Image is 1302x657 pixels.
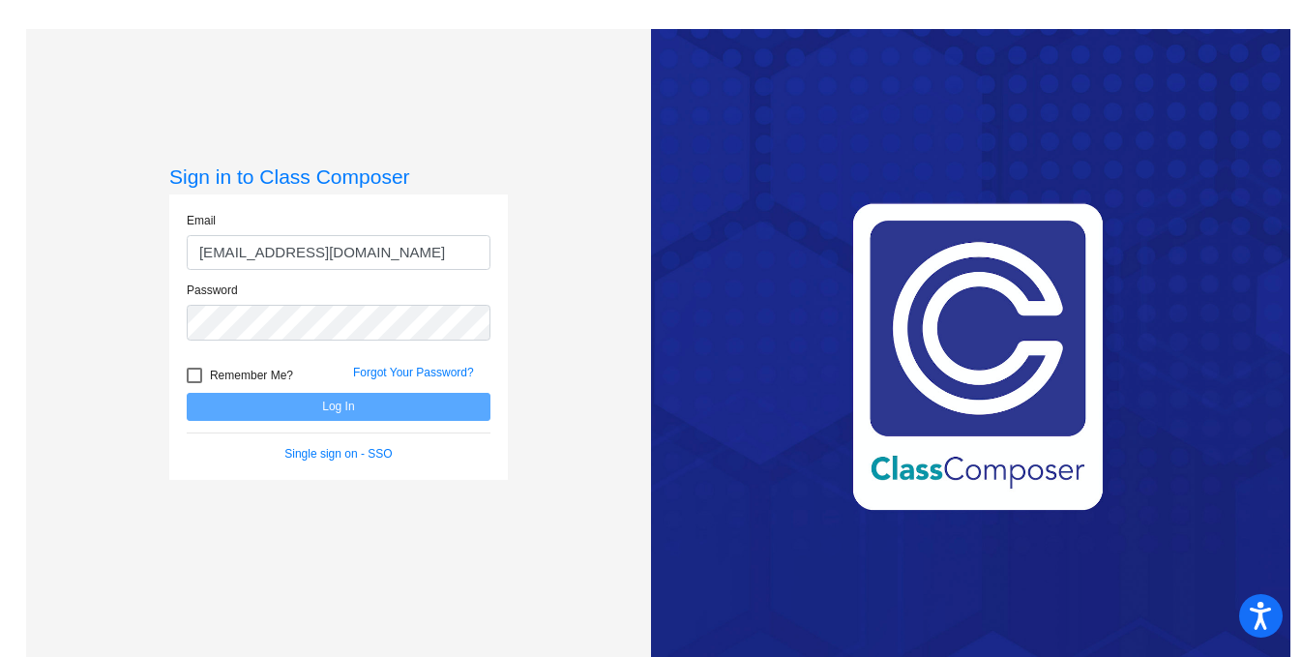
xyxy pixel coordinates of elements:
[187,282,238,299] label: Password
[187,212,216,229] label: Email
[353,366,474,379] a: Forgot Your Password?
[187,393,490,421] button: Log In
[210,364,293,387] span: Remember Me?
[284,447,392,461] a: Single sign on - SSO
[169,164,508,189] h3: Sign in to Class Composer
